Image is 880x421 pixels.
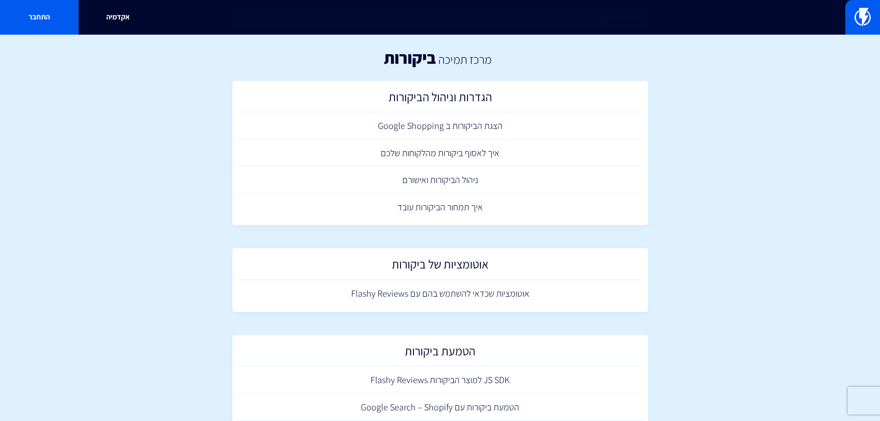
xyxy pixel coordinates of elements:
a: ניהול הביקורות ואישורם [237,166,643,194]
h2: הגדרות וניהול הביקורות [242,90,639,108]
a: JS SDK למוצר הביקורות Flashy Reviews [237,366,643,394]
a: הטמעת ביקורות עם Google Search – Shopify [237,394,643,421]
h2: אוטומציות של ביקורות [242,257,639,275]
a: הגדרות וניהול הביקורות [237,85,643,113]
a: אוטומציות שכדאי להשתמש בהם עם Flashy Reviews [237,280,643,307]
a: מרכז תמיכה [438,51,492,67]
h2: הטמעת ביקורות [242,344,639,362]
a: איך תמחור הביקורות עובד [237,194,643,221]
input: חיפוש מהיר... [232,7,648,28]
a: אוטומציות של ביקורות [237,253,643,280]
a: איך לאסוף ביקורות מהלקוחות שלכם [237,140,643,167]
a: הטמעת ביקורות [237,340,643,367]
h1: ביקורות [384,49,436,67]
a: הצגת הביקורות ב Google Shopping [237,112,643,140]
